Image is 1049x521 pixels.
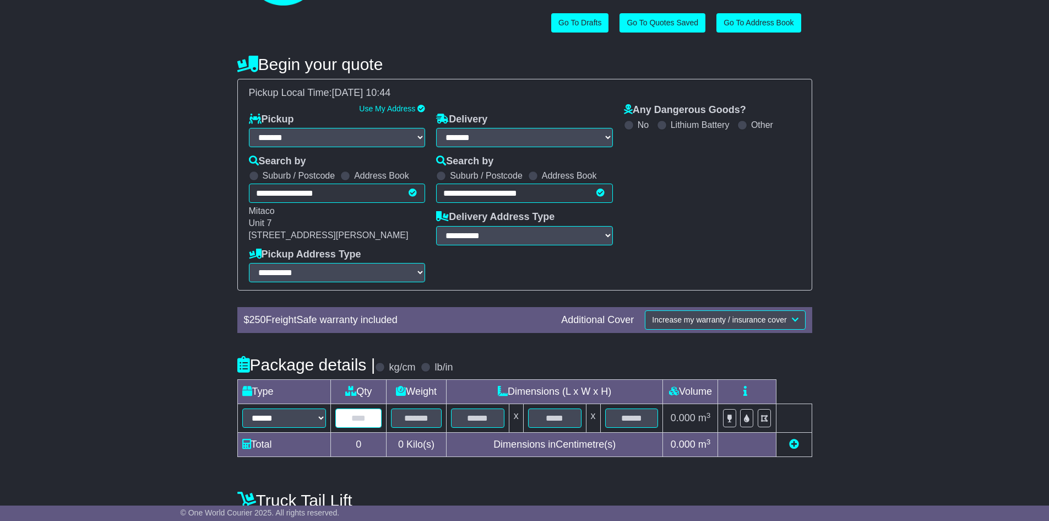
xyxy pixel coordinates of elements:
td: Dimensions in Centimetre(s) [446,433,663,457]
button: Increase my warranty / insurance cover [645,310,805,330]
div: Additional Cover [556,314,639,326]
td: Dimensions (L x W x H) [446,380,663,404]
div: Pickup Local Time: [243,87,806,99]
label: Suburb / Postcode [450,170,523,181]
span: m [698,412,711,423]
a: Add new item [789,439,799,450]
label: Address Book [542,170,597,181]
span: Increase my warranty / insurance cover [652,315,786,324]
sup: 3 [706,438,711,446]
a: Go To Drafts [551,13,608,33]
td: 0 [331,433,387,457]
span: Unit 7 [249,218,272,228]
td: x [509,404,523,433]
label: Pickup Address Type [249,249,361,261]
label: Lithium Battery [671,120,730,130]
span: [STREET_ADDRESS][PERSON_NAME] [249,230,409,240]
h4: Begin your quote [237,55,812,73]
label: No [638,120,649,130]
td: Volume [663,380,718,404]
label: kg/cm [389,362,415,374]
label: Address Book [354,170,409,181]
label: Other [751,120,773,130]
label: Delivery [436,114,487,126]
label: Delivery Address Type [436,211,555,223]
a: Go To Quotes Saved [619,13,705,33]
span: m [698,439,711,450]
span: 0.000 [671,439,695,450]
label: Suburb / Postcode [263,170,335,181]
td: Total [237,433,331,457]
span: 0.000 [671,412,695,423]
div: $ FreightSafe warranty included [238,314,556,326]
span: 0 [398,439,404,450]
a: Use My Address [359,104,415,113]
td: Kilo(s) [387,433,447,457]
span: Mitaco [249,206,275,216]
span: 250 [249,314,266,325]
a: Go To Address Book [716,13,801,33]
td: Qty [331,380,387,404]
span: [DATE] 10:44 [332,87,391,98]
h4: Package details | [237,356,376,374]
td: Type [237,380,331,404]
label: lb/in [434,362,453,374]
span: © One World Courier 2025. All rights reserved. [181,508,340,517]
label: Any Dangerous Goods? [624,104,746,116]
label: Search by [249,155,306,168]
td: x [586,404,600,433]
sup: 3 [706,411,711,420]
label: Search by [436,155,493,168]
h4: Truck Tail Lift [237,491,812,509]
td: Weight [387,380,447,404]
label: Pickup [249,114,294,126]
